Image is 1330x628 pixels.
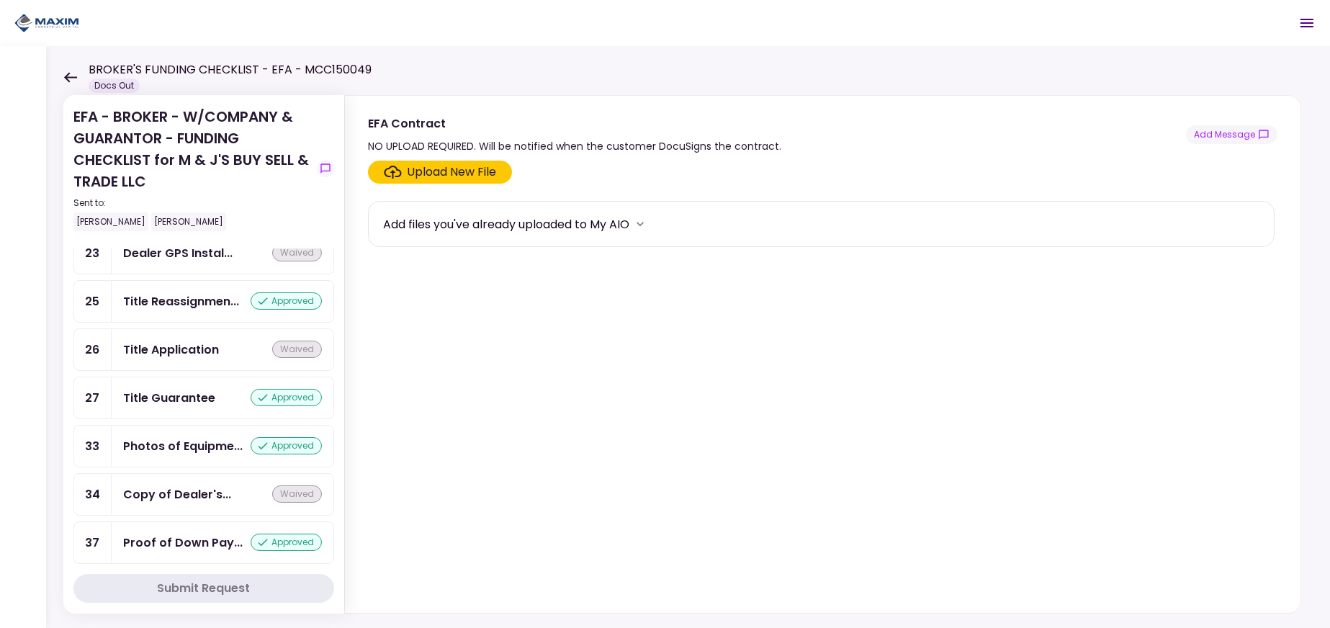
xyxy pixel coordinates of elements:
div: Title Guarantee [123,389,215,407]
button: show-messages [317,160,334,177]
span: Click here to upload the required document [368,161,512,184]
div: Upload New File [408,163,497,181]
a: 37Proof of Down Payment 2approved [73,521,334,564]
img: Partner icon [14,12,79,34]
div: [PERSON_NAME] [73,212,148,231]
div: 34 [74,474,112,515]
div: Add files you've already uploaded to My AIO [383,215,629,233]
button: Open menu [1290,6,1324,40]
div: NO UPLOAD REQUIRED. Will be notified when the customer DocuSigns the contract. [368,138,781,155]
a: 26Title Applicationwaived [73,328,334,371]
div: Copy of Dealer's Warranty [123,485,231,503]
div: approved [251,389,322,406]
a: 23Dealer GPS Installation Invoicewaived [73,232,334,274]
div: waived [272,244,322,261]
a: 34Copy of Dealer's Warrantywaived [73,473,334,516]
button: show-messages [1186,125,1277,144]
div: Dealer GPS Installation Invoice [123,244,233,262]
button: more [629,213,651,235]
div: Proof of Down Payment 2 [123,534,243,552]
div: EFA ContractNO UPLOAD REQUIRED. Will be notified when the customer DocuSigns the contract.show-me... [344,95,1301,614]
div: 23 [74,233,112,274]
div: [PERSON_NAME] [151,212,226,231]
div: approved [251,534,322,551]
div: Submit Request [158,580,251,597]
button: Submit Request [73,574,334,603]
div: Sent to: [73,197,311,210]
div: 37 [74,522,112,563]
div: approved [251,292,322,310]
div: EFA - BROKER - W/COMPANY & GUARANTOR - FUNDING CHECKLIST for M & J'S BUY SELL & TRADE LLC [73,106,311,231]
div: 25 [74,281,112,322]
div: Docs Out [89,78,140,93]
div: 27 [74,377,112,418]
a: 33Photos of Equipment Exteriorapproved [73,425,334,467]
div: Title Application [123,341,219,359]
div: approved [251,437,322,454]
h1: BROKER'S FUNDING CHECKLIST - EFA - MCC150049 [89,61,372,78]
div: waived [272,341,322,358]
div: Photos of Equipment Exterior [123,437,243,455]
div: Title Reassignment [123,292,239,310]
a: 27Title Guaranteeapproved [73,377,334,419]
a: 25Title Reassignmentapproved [73,280,334,323]
div: 26 [74,329,112,370]
div: EFA Contract [368,115,781,133]
div: 33 [74,426,112,467]
div: waived [272,485,322,503]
